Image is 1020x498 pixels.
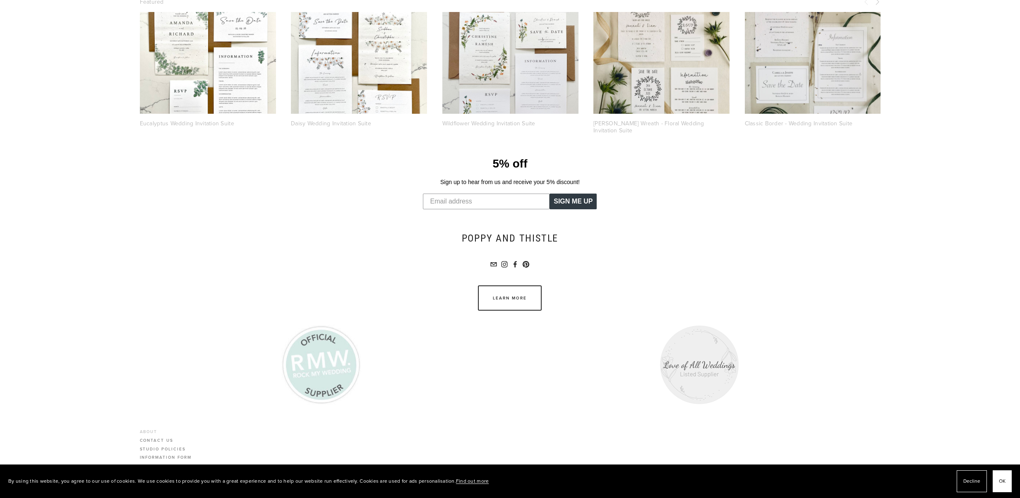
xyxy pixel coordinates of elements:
a: IMG_5719.jpeg [140,12,276,114]
a: Facebook [512,261,518,268]
input: Email address [423,194,550,209]
button: SIGN ME UP [550,194,597,209]
button: OK [993,470,1012,492]
a: Wildflower Wedding Invitation Suite [442,119,535,127]
a: Daisy Wedding Invitation Suite [291,12,427,114]
span: OK [999,475,1006,487]
a: Learn more [478,285,542,311]
a: Instagram [501,261,508,268]
span: Decline [963,475,980,487]
a: Berry Wreath - Floral Wedding Invitation Suite [593,12,730,114]
h2: Poppy and thistle [250,232,770,246]
a: Classic Border - Wedding Invitation Suite [745,119,853,127]
a: hello@poppyandthistle.co.uk [490,261,497,268]
a: Eucalyptus Wedding Invitation Suite [140,119,234,127]
a: About [140,429,192,437]
a: Information form [140,454,192,463]
img: lockup.png [659,325,739,405]
a: Contact us [140,437,192,446]
p: By using this website, you agree to our use of cookies. We use cookies to provide you with a grea... [8,475,489,487]
button: Decline [957,470,987,492]
a: Pinterest [523,261,529,268]
img: RMW badge large.jpg [281,325,361,405]
a: [PERSON_NAME] Wreath - Floral Wedding Invitation Suite [593,119,704,134]
a: Find out more [456,477,489,484]
a: Eco friendly plantable wedding invitation suite - simple text design [745,12,881,114]
a: Daisy Wedding Invitation Suite [291,119,371,127]
span: Sign up to hear from us and receive your 5% discount! [440,179,580,185]
a: wildflower-invite-web.jpg [442,12,578,114]
a: Studio Policies [140,446,192,455]
span: 5% off [492,157,527,170]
